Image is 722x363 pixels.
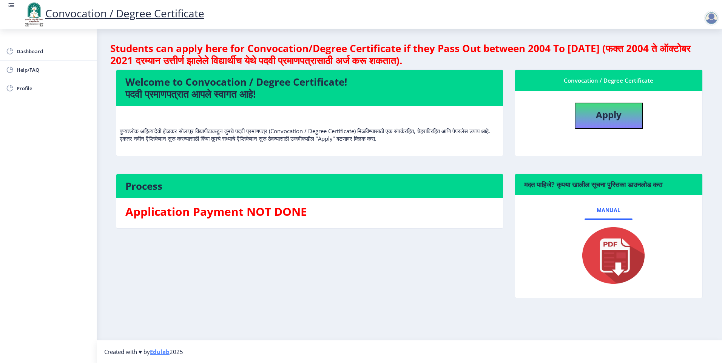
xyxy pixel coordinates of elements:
[596,108,622,121] b: Apply
[120,112,500,142] p: पुण्यश्लोक अहिल्यादेवी होळकर सोलापूर विद्यापीठाकडून तुमचे पदवी प्रमाणपत्र (Convocation / Degree C...
[575,103,643,129] button: Apply
[104,348,183,355] span: Created with ♥ by 2025
[125,76,494,100] h4: Welcome to Convocation / Degree Certificate! पदवी प्रमाणपत्रात आपले स्वागत आहे!
[150,348,170,355] a: Edulab
[17,84,91,93] span: Profile
[524,76,693,85] div: Convocation / Degree Certificate
[110,42,708,66] h4: Students can apply here for Convocation/Degree Certificate if they Pass Out between 2004 To [DATE...
[125,204,494,219] h3: Application Payment NOT DONE
[23,6,204,20] a: Convocation / Degree Certificate
[571,225,646,286] img: pdf.png
[597,207,620,213] span: Manual
[524,180,693,189] h6: मदत पाहिजे? कृपया खालील सूचना पुस्तिका डाउनलोड करा
[17,47,91,56] span: Dashboard
[23,2,45,27] img: logo
[585,201,633,219] a: Manual
[125,180,494,192] h4: Process
[17,65,91,74] span: Help/FAQ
